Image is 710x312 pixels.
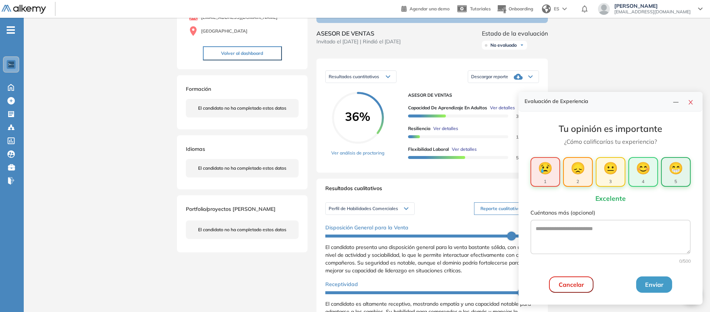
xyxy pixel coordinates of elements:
span: Perfil de Habilidades Comerciales [329,206,398,212]
span: [EMAIL_ADDRESS][DOMAIN_NAME] [614,9,691,15]
a: Ver análisis de proctoring [331,150,384,156]
span: El candidato no ha completado estos datos [198,226,286,233]
span: Ver detalles [490,104,515,111]
span: 😐 [603,159,618,177]
a: Agendar una demo [401,4,450,13]
button: Ver detalles [487,104,515,111]
label: Cuéntanos más (opcional) [530,209,691,217]
span: ES [554,6,559,12]
span: 😊 [636,159,651,177]
button: Cancelar [549,276,594,293]
h3: Tu opinión es importante [530,123,691,134]
span: 3 [609,178,612,185]
button: 😐3 [596,157,625,187]
span: 😞 [571,159,585,177]
span: El candidato no ha completado estos datos [198,165,286,172]
button: Enviar [636,276,672,293]
span: Capacidad de Aprendizaje en Adultos [408,104,487,111]
button: Volver al dashboard [203,46,282,60]
div: 0 /500 [530,258,691,265]
span: 5 [675,178,677,185]
span: 36% [332,110,384,122]
span: [PERSON_NAME] [614,3,691,9]
img: Logo [1,5,46,14]
img: arrow [562,7,567,10]
span: Resultados cuantitativos [329,74,379,79]
span: Tutoriales [470,6,491,11]
span: Flexibilidad Laboral [408,146,449,153]
button: 😞2 [563,157,593,187]
span: No evaluado [490,42,517,48]
span: Onboarding [509,6,533,11]
span: Receptividad [325,281,358,288]
button: line [670,96,682,107]
button: Onboarding [497,1,533,17]
span: 2 [577,178,579,185]
span: close [688,99,694,105]
span: Resultados cualitativos [325,185,382,196]
img: Ícono de flecha [520,43,524,47]
span: Ver detalles [452,146,477,153]
span: 12 % [507,134,526,140]
span: ASESOR DE VENTAS [408,92,533,99]
img: https://assets.alkemy.org/workspaces/1802/d452bae4-97f6-47ab-b3bf-1c40240bc960.jpg [8,62,14,67]
span: Reporte cualitativo [480,205,521,212]
button: Ver detalles [449,146,477,153]
span: Formación [186,86,211,92]
button: 😢1 [530,157,560,187]
div: Excelente [530,193,691,197]
span: Estado de la evaluación [482,29,548,38]
span: Invitado el [DATE] | Rindió el [DATE] [316,38,401,46]
span: 😢 [538,159,553,177]
button: Ver detalles [430,125,458,132]
span: 😁 [668,159,683,177]
span: El candidato presenta una disposición general para la venta bastante sólida, con un alto nivel de... [325,244,538,274]
button: Reporte cualitativo [474,202,539,215]
span: [GEOGRAPHIC_DATA] [201,28,247,34]
span: 4 [642,178,645,185]
span: Agendar una demo [410,6,450,11]
span: Ver detalles [433,125,458,132]
span: 57.1 % [507,155,530,160]
span: Resiliencia [408,125,430,132]
span: ASESOR DE VENTAS [316,29,401,38]
img: world [542,4,551,13]
span: 1 [544,178,547,185]
span: Disposición General para la Venta [325,224,408,232]
span: line [673,99,679,105]
button: 😁5 [661,157,691,187]
span: Idiomas [186,146,205,152]
h4: Evaluación de Experiencia [525,98,670,104]
button: close [685,96,697,107]
button: 😊4 [628,157,658,187]
i: - [7,29,15,31]
p: ¿Cómo calificarías tu experiencia? [530,137,691,146]
span: Portfolio/proyectos [PERSON_NAME] [186,206,276,212]
span: Descargar reporte [471,74,508,80]
span: 38 % [507,113,526,119]
span: El candidato no ha completado estos datos [198,105,286,112]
